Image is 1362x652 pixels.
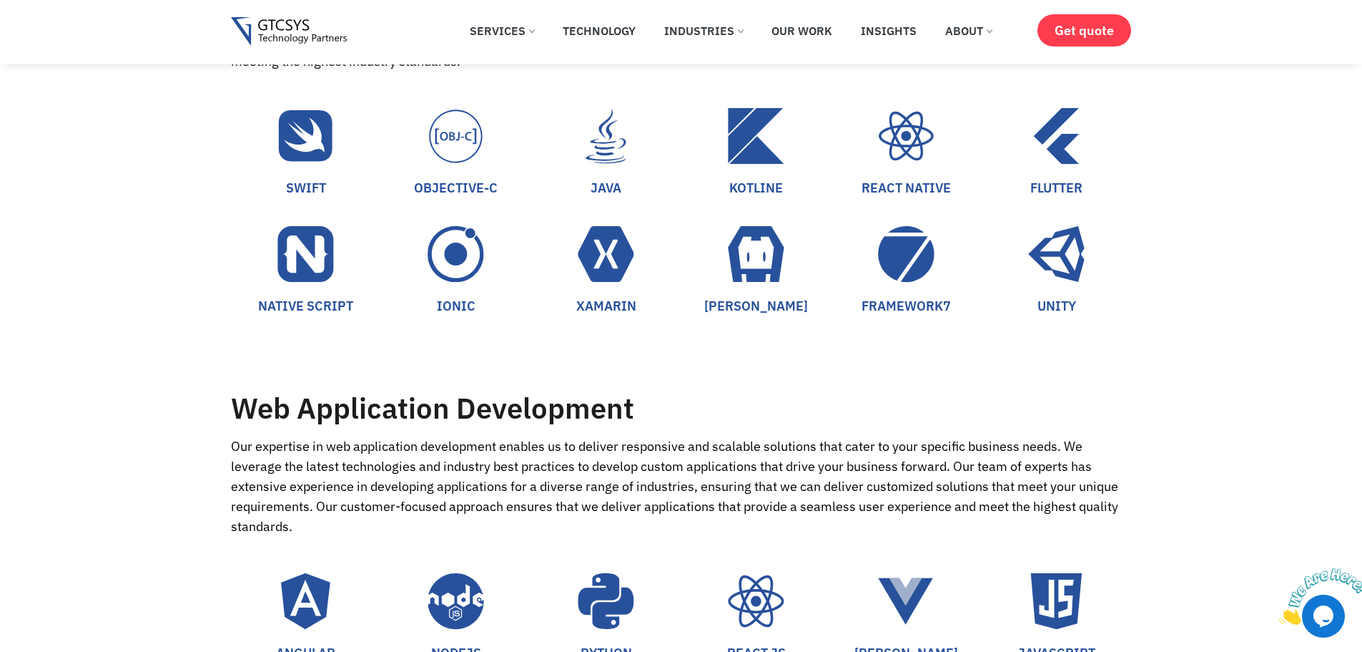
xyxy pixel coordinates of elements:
[231,394,1132,422] h2: Web Application Development
[414,180,498,196] a: OBJECTIVE-C
[728,107,785,169] a: Go to the Kotlin Technology service
[277,107,335,169] a: Go to the Swift Technology service
[552,15,646,47] a: Technology
[878,225,935,287] a: Go to the framework7 Development service
[459,15,545,47] a: Services
[428,225,485,287] a: Go to the Ionic Application Development service
[578,107,635,169] a: Go to the java Technology service
[1028,225,1085,287] a: Go to the unity Development service
[428,107,485,169] a: Learn more about Objective-C services
[653,15,754,47] a: Industries
[761,15,843,47] a: Our Work
[862,298,951,314] a: FRAMEWORK7
[231,17,347,47] img: Gtcsys logo
[862,180,951,196] a: REACT NATIVE
[576,298,636,314] a: XAMARIN
[1030,180,1082,196] a: FLUTTER
[728,225,785,287] a: Go to the cordova Application Development service
[6,6,94,62] img: Chat attention grabber
[231,437,1132,537] div: Our expertise in web application development enables us to deliver responsive and scalable soluti...
[591,180,621,196] a: JAVA
[1028,107,1085,169] a: Go to the flutter Application Development service
[437,298,475,314] a: IONIC
[850,15,927,47] a: Insights
[1037,14,1131,47] a: Get quote
[729,180,783,196] a: KOTLINE
[934,15,1002,47] a: About
[277,225,335,287] a: Go to the Native Application Development service
[1037,298,1076,314] a: UNITY
[704,298,808,314] a: [PERSON_NAME]
[878,107,935,169] a: Go to the React Native service
[258,298,353,314] a: NATIVE SCRIPT
[578,225,635,287] a: Go to the xamarin Application Development service
[286,180,326,196] a: SWIFT
[1273,563,1362,631] iframe: chat widget
[1055,23,1114,38] span: Get quote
